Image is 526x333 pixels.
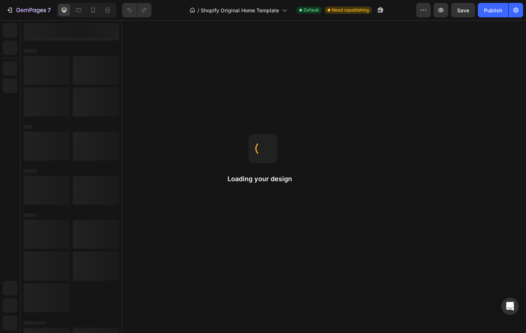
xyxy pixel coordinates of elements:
div: Publish [484,7,502,14]
span: Default [304,7,319,13]
span: Save [457,7,469,13]
h2: Loading your design [227,175,299,183]
span: Shopify Original Home Template [201,7,279,14]
p: 7 [47,6,51,14]
button: Save [451,3,475,17]
button: 7 [3,3,54,17]
div: Undo/Redo [122,3,151,17]
span: / [197,7,199,14]
span: Need republishing [332,7,369,13]
button: Publish [478,3,508,17]
div: Open Intercom Messenger [501,298,519,315]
